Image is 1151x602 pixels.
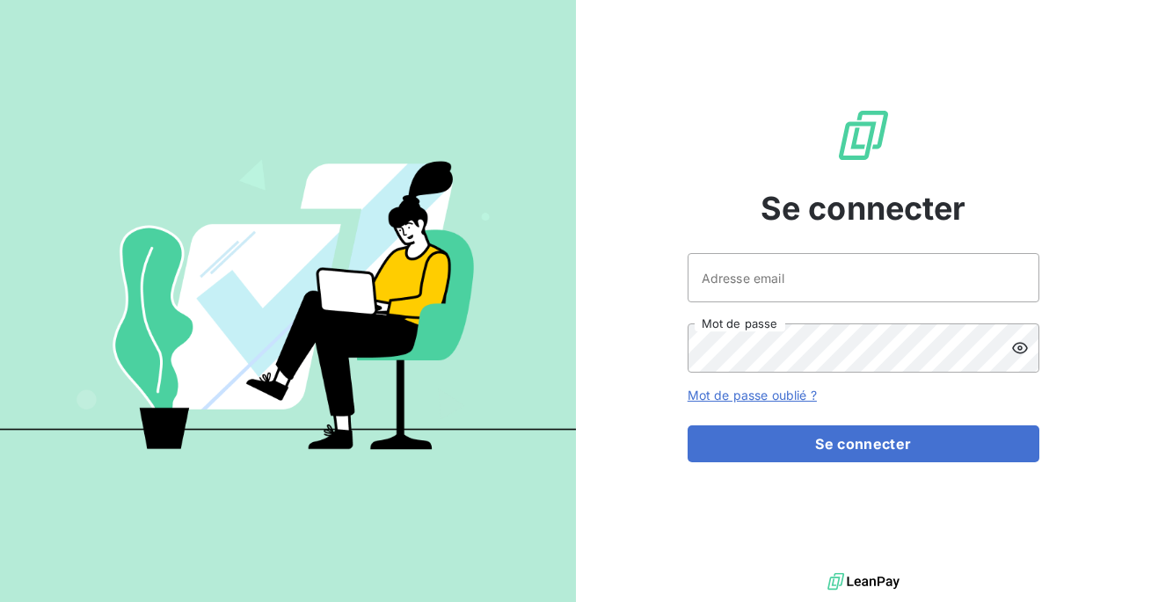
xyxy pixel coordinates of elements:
[835,107,892,163] img: Logo LeanPay
[688,388,817,403] a: Mot de passe oublié ?
[688,253,1039,302] input: placeholder
[688,425,1039,462] button: Se connecter
[827,569,900,595] img: logo
[761,185,966,232] span: Se connecter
